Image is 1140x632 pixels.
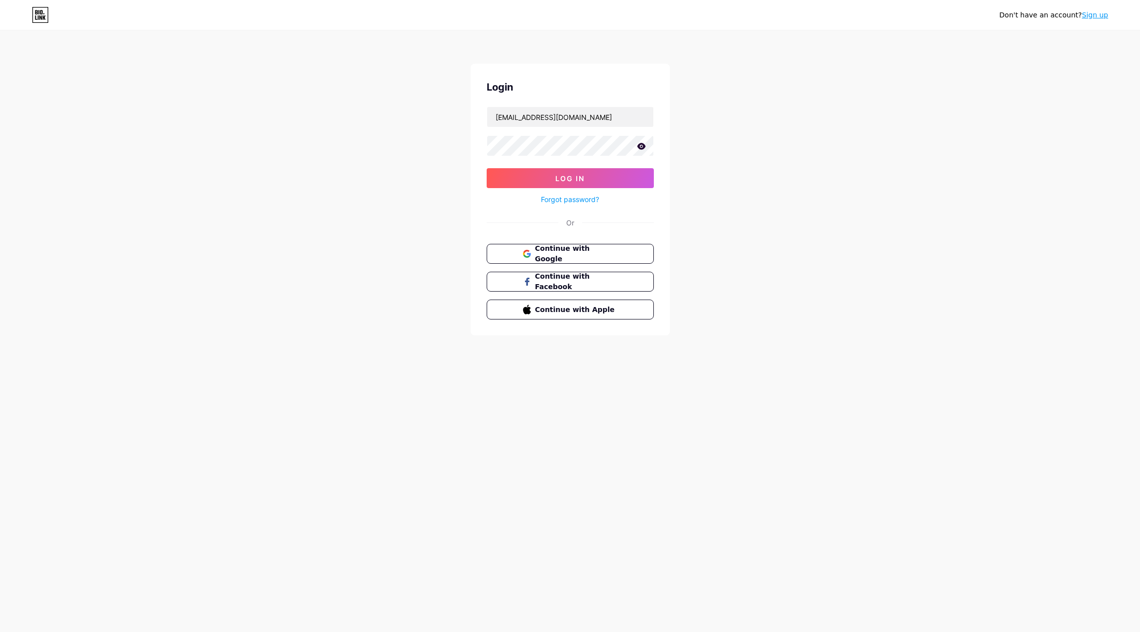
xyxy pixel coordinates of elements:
[1082,11,1108,19] a: Sign up
[535,271,617,292] span: Continue with Facebook
[999,10,1108,20] div: Don't have an account?
[487,168,654,188] button: Log In
[555,174,585,183] span: Log In
[487,107,653,127] input: Username
[487,300,654,319] button: Continue with Apple
[487,80,654,95] div: Login
[535,243,617,264] span: Continue with Google
[566,217,574,228] div: Or
[535,305,617,315] span: Continue with Apple
[487,244,654,264] button: Continue with Google
[541,194,599,205] a: Forgot password?
[487,272,654,292] button: Continue with Facebook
